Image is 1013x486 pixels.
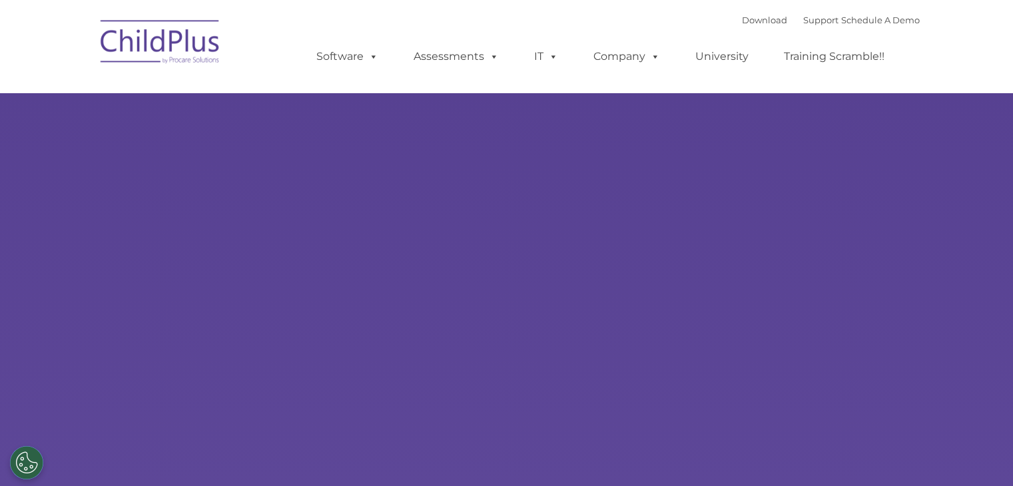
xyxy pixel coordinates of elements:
a: Schedule A Demo [841,15,920,25]
a: Assessments [400,43,512,70]
button: Cookies Settings [10,446,43,479]
a: IT [521,43,571,70]
a: Support [803,15,839,25]
img: ChildPlus by Procare Solutions [94,11,227,77]
iframe: Chat Widget [796,342,1013,486]
a: Company [580,43,673,70]
a: Download [742,15,787,25]
a: Training Scramble!! [771,43,898,70]
a: Software [303,43,392,70]
a: University [682,43,762,70]
font: | [742,15,920,25]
